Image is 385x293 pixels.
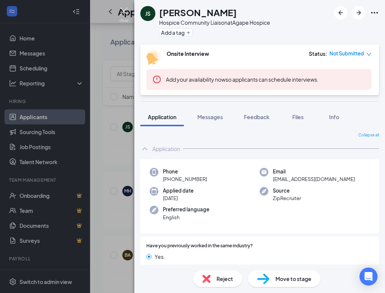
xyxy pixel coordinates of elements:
[155,253,164,261] span: Yes
[273,187,301,194] span: Source
[159,28,192,36] button: PlusAdd a tag
[334,6,347,19] button: ArrowLeftNew
[166,76,226,83] button: Add your availability now
[186,30,191,35] svg: Plus
[354,8,363,17] svg: ArrowRight
[275,275,311,283] span: Move to stage
[163,194,194,202] span: [DATE]
[197,114,223,120] span: Messages
[273,175,355,183] span: [EMAIL_ADDRESS][DOMAIN_NAME]
[329,50,364,57] span: Not Submitted
[163,187,194,194] span: Applied date
[146,242,253,250] span: Have you previously worked in the same industry?
[366,52,371,57] span: down
[159,19,270,26] div: Hospice Community Liaison at Agape Hospice
[166,76,319,83] span: so applicants can schedule interviews.
[329,114,339,120] span: Info
[273,168,355,175] span: Email
[167,50,209,57] b: Onsite Interview
[292,114,304,120] span: Files
[148,114,176,120] span: Application
[359,268,377,286] div: Open Intercom Messenger
[163,214,209,221] span: English
[217,275,233,283] span: Reject
[244,114,269,120] span: Feedback
[163,175,207,183] span: [PHONE_NUMBER]
[159,6,237,19] h1: [PERSON_NAME]
[163,168,207,175] span: Phone
[145,10,150,17] div: JS
[352,6,365,19] button: ArrowRight
[140,144,149,153] svg: ChevronUp
[336,8,345,17] svg: ArrowLeftNew
[163,206,209,213] span: Preferred language
[152,145,180,152] div: Application
[309,50,327,57] div: Status :
[273,194,301,202] span: ZipRecruiter
[152,75,161,84] svg: Error
[155,264,162,272] span: No
[358,132,379,138] span: Collapse all
[370,8,379,17] svg: Ellipses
